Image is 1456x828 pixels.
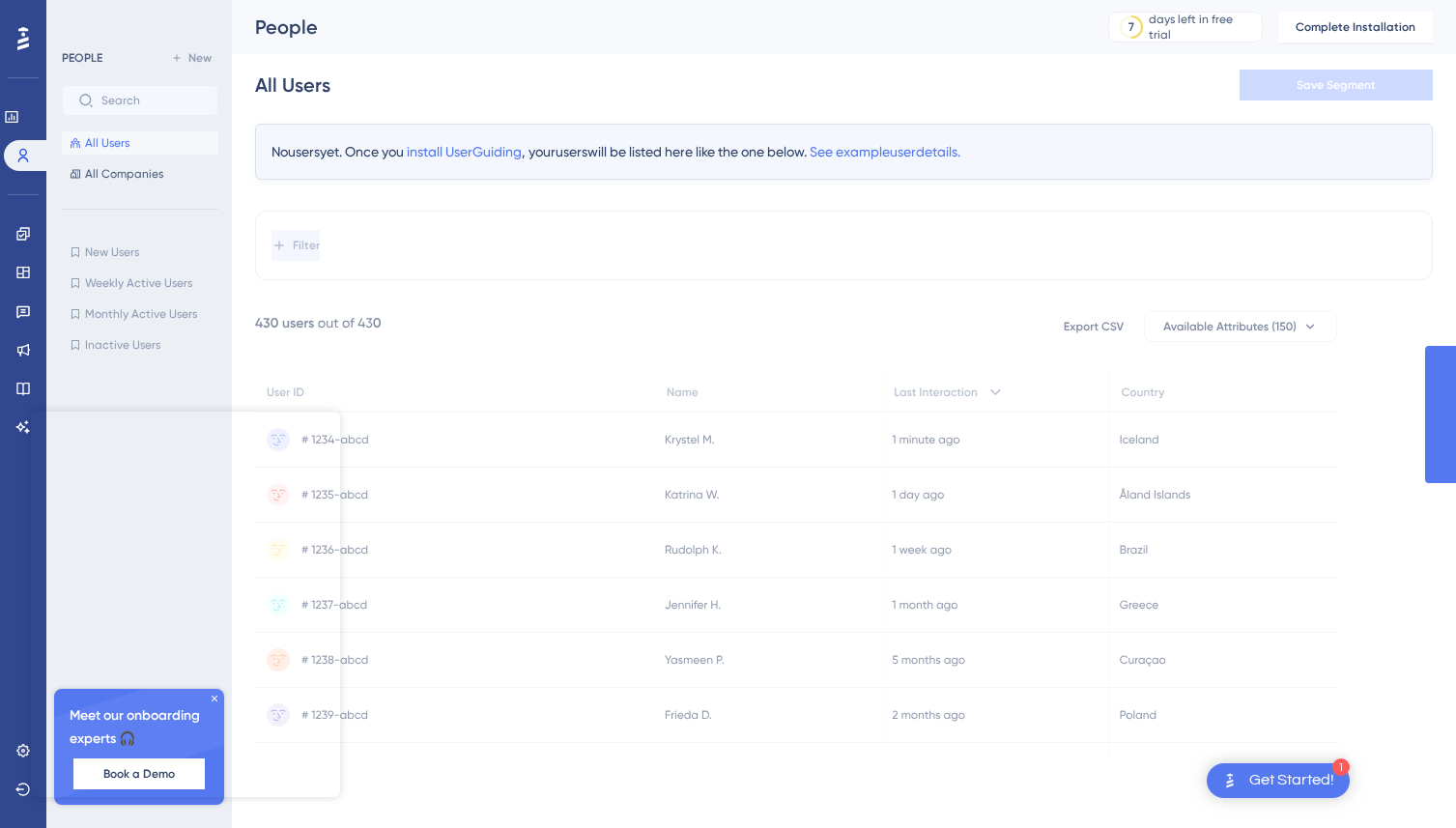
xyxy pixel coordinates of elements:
span: All Companies [85,166,163,182]
button: Monthly Active Users [62,302,218,326]
button: Complete Installation [1278,12,1433,43]
span: See example user details. [810,144,960,159]
button: New Users [62,241,218,264]
div: No users yet. Once you , your users will be listed here like the one below. [255,124,1433,180]
button: Inactive Users [62,333,218,357]
div: Open Get Started! checklist, remaining modules: 1 [1207,763,1350,798]
input: Search [101,94,202,107]
button: All Users [62,131,218,155]
span: install UserGuiding [407,144,522,159]
span: Complete Installation [1296,19,1415,35]
button: All Companies [62,162,218,186]
button: New [164,46,218,70]
img: launcher-image-alternative-text [1218,769,1242,792]
div: 1 [1332,758,1350,776]
div: days left in free trial [1149,12,1256,43]
div: All Users [255,71,330,99]
span: Monthly Active Users [85,306,197,322]
span: Inactive Users [85,337,160,353]
button: Weekly Active Users [62,271,218,295]
span: New Users [85,244,139,260]
span: New [188,50,212,66]
span: Weekly Active Users [85,275,192,291]
span: All Users [85,135,129,151]
div: People [255,14,1060,41]
span: Filter [293,238,320,253]
span: Save Segment [1297,77,1376,93]
div: Get Started! [1249,770,1334,791]
div: PEOPLE [62,50,102,66]
div: 7 [1128,19,1134,35]
button: Save Segment [1240,70,1433,100]
iframe: UserGuiding AI Assistant Launcher [1375,752,1433,810]
button: Filter [271,230,320,261]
